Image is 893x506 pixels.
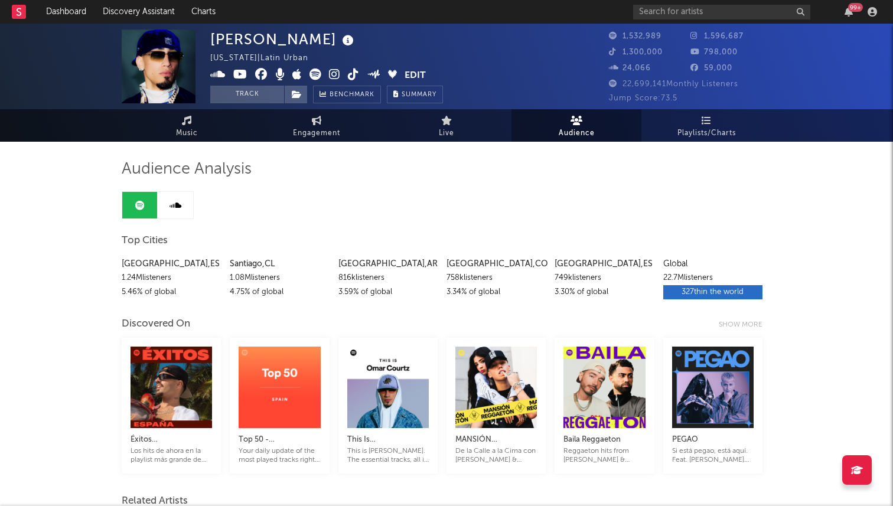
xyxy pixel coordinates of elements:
[555,257,654,271] div: [GEOGRAPHIC_DATA] , ES
[239,433,320,447] div: Top 50 - [GEOGRAPHIC_DATA]
[663,257,762,271] div: Global
[239,447,320,465] div: Your daily update of the most played tracks right now - [GEOGRAPHIC_DATA].
[131,433,212,447] div: Éxitos [GEOGRAPHIC_DATA]
[690,48,738,56] span: 798,000
[382,109,511,142] a: Live
[446,285,546,299] div: 3.34 % of global
[446,257,546,271] div: [GEOGRAPHIC_DATA] , CO
[176,126,198,141] span: Music
[672,447,754,465] div: Si está pegao, está aquí. Feat. [PERSON_NAME] [PERSON_NAME] y [PERSON_NAME]
[347,447,429,465] div: This is [PERSON_NAME]. The essential tracks, all in one playlist.
[122,162,252,177] span: Audience Analysis
[230,271,329,285] div: 1.08M listeners
[122,234,168,248] span: Top Cities
[131,447,212,465] div: Los hits de ahora en la playlist más grande de [GEOGRAPHIC_DATA]. Feat. Rels B
[210,86,284,103] button: Track
[563,447,645,465] div: Reggaeton hits from [PERSON_NAME] & [PERSON_NAME], [PERSON_NAME] & [PERSON_NAME], Bad Bunny, and ...
[239,421,320,465] a: Top 50 - [GEOGRAPHIC_DATA]Your daily update of the most played tracks right now - [GEOGRAPHIC_DATA].
[122,271,221,285] div: 1.24M listeners
[663,285,762,299] div: 327th in the world
[402,92,436,98] span: Summary
[122,109,252,142] a: Music
[338,257,438,271] div: [GEOGRAPHIC_DATA] , AR
[330,88,374,102] span: Benchmark
[252,109,382,142] a: Engagement
[609,64,651,72] span: 24,066
[338,285,438,299] div: 3.59 % of global
[609,94,677,102] span: Jump Score: 73.5
[347,421,429,465] a: This Is [PERSON_NAME]This is [PERSON_NAME]. The essential tracks, all in one playlist.
[609,80,738,88] span: 22,699,141 Monthly Listeners
[293,126,340,141] span: Engagement
[609,48,663,56] span: 1,300,000
[511,109,641,142] a: Audience
[122,257,221,271] div: [GEOGRAPHIC_DATA] , ES
[563,433,645,447] div: Baila Reggaeton
[555,285,654,299] div: 3.30 % of global
[122,317,190,331] div: Discovered On
[210,51,322,66] div: [US_STATE] | Latin Urban
[719,318,771,332] div: Show more
[563,421,645,465] a: Baila ReggaetonReggaeton hits from [PERSON_NAME] & [PERSON_NAME], [PERSON_NAME] & [PERSON_NAME], ...
[555,271,654,285] div: 749k listeners
[446,271,546,285] div: 758k listeners
[641,109,771,142] a: Playlists/Charts
[405,68,426,83] button: Edit
[338,271,438,285] div: 816k listeners
[455,433,537,447] div: MANSIÓN REGGAETÓN
[848,3,863,12] div: 99 +
[122,285,221,299] div: 5.46 % of global
[845,7,853,17] button: 99+
[210,30,357,49] div: [PERSON_NAME]
[230,257,329,271] div: Santiago , CL
[313,86,381,103] a: Benchmark
[559,126,595,141] span: Audience
[439,126,454,141] span: Live
[690,32,744,40] span: 1,596,687
[690,64,732,72] span: 59,000
[677,126,736,141] span: Playlists/Charts
[633,5,810,19] input: Search for artists
[455,421,537,465] a: MANSIÓN REGGAETÓNDe la Calle a la Cima con [PERSON_NAME] & Katteyes.
[663,271,762,285] div: 22.7M listeners
[131,421,212,465] a: Éxitos [GEOGRAPHIC_DATA]Los hits de ahora en la playlist más grande de [GEOGRAPHIC_DATA]. Feat. R...
[347,433,429,447] div: This Is [PERSON_NAME]
[672,433,754,447] div: PEGAO
[609,32,661,40] span: 1,532,989
[455,447,537,465] div: De la Calle a la Cima con [PERSON_NAME] & Katteyes.
[672,421,754,465] a: PEGAOSi está pegao, está aquí. Feat. [PERSON_NAME] [PERSON_NAME] y [PERSON_NAME]
[230,285,329,299] div: 4.75 % of global
[387,86,443,103] button: Summary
